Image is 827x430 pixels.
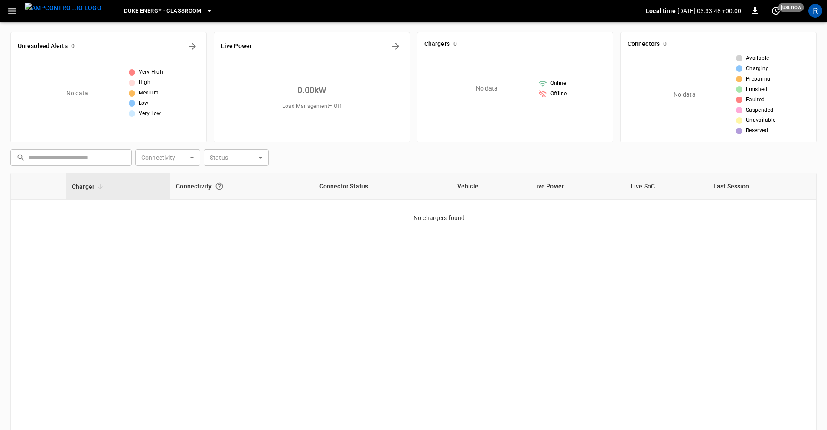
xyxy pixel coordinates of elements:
h6: 0 [663,39,667,49]
span: Very High [139,68,163,77]
h6: Chargers [424,39,450,49]
img: ampcontrol.io logo [25,3,101,13]
span: Preparing [746,75,771,84]
span: Charging [746,65,769,73]
h6: Live Power [221,42,252,51]
span: Reserved [746,126,768,135]
span: Finished [746,85,767,94]
button: Duke Energy - Classroom [120,3,216,19]
span: Duke Energy - Classroom [124,6,202,16]
span: Suspended [746,106,774,115]
span: Very Low [139,110,161,118]
p: No chargers found [413,200,816,223]
span: Medium [139,89,159,97]
button: All Alerts [186,39,199,53]
th: Live Power [527,173,625,200]
div: profile-icon [808,4,822,18]
th: Vehicle [451,173,527,200]
h6: Connectors [628,39,660,49]
span: Offline [550,90,567,98]
h6: 0 [71,42,75,51]
div: Connectivity [176,178,307,194]
p: No data [674,90,696,99]
th: Last Session [707,173,816,200]
span: Unavailable [746,116,775,125]
button: set refresh interval [769,4,783,18]
button: Connection between the charger and our software. [212,178,227,194]
span: Charger [72,181,106,192]
span: Low [139,99,149,108]
span: Online [550,79,566,88]
p: [DATE] 03:33:48 +00:00 [677,6,741,15]
th: Live SoC [625,173,707,200]
p: No data [476,84,498,93]
th: Connector Status [313,173,451,200]
button: Energy Overview [389,39,403,53]
h6: 0 [453,39,457,49]
span: Available [746,54,769,63]
p: No data [66,89,88,98]
span: Faulted [746,96,765,104]
p: Local time [646,6,676,15]
span: just now [778,3,804,12]
h6: 0.00 kW [297,83,327,97]
span: High [139,78,151,87]
h6: Unresolved Alerts [18,42,68,51]
span: Load Management = Off [282,102,341,111]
